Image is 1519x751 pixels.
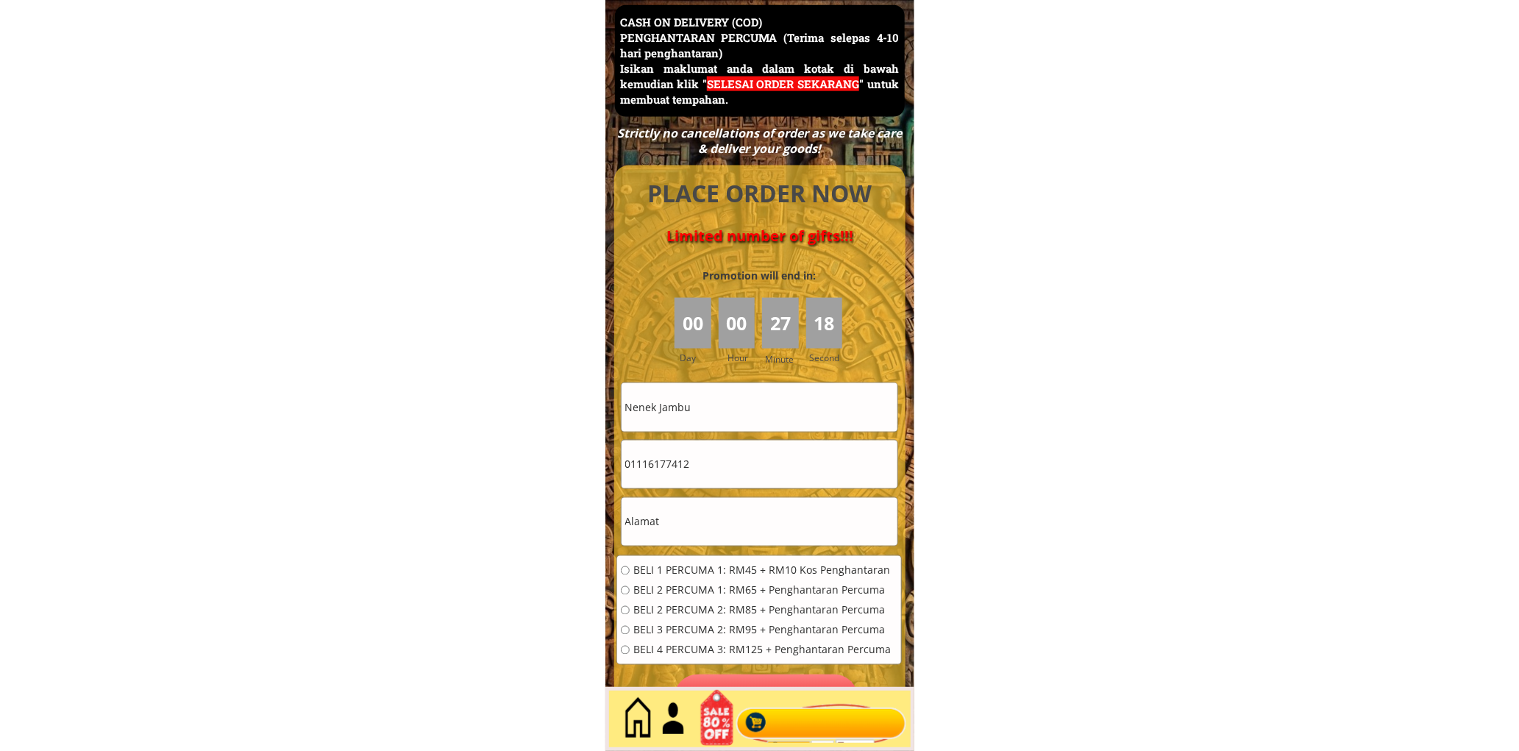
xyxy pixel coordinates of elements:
span: BELI 4 PERCUMA 3: RM125 + Penghantaran Percuma [633,645,891,655]
h3: Second [810,351,846,365]
span: BELI 1 PERCUMA 1: RM45 + RM10 Kos Penghantaran [633,566,891,576]
h3: Hour [728,351,758,365]
h4: Limited number of gifts!!! [631,227,889,245]
input: Telefon [622,441,897,488]
h4: PLACE ORDER NOW [631,177,889,210]
h3: Promotion will end in: [676,268,842,284]
h3: Minute [765,352,797,366]
h3: Day [680,351,716,365]
input: Nama [622,383,897,431]
input: Alamat [622,498,897,546]
span: SELESAI ORDER SEKARANG [707,76,859,91]
div: Strictly no cancellations of order as we take care & deliver your goods! [612,126,906,157]
span: BELI 2 PERCUMA 2: RM85 + Penghantaran Percuma [633,605,891,616]
span: BELI 2 PERCUMA 1: RM65 + Penghantaran Percuma [633,586,891,596]
p: Pesan sekarang [674,675,858,724]
span: BELI 3 PERCUMA 2: RM95 + Penghantaran Percuma [633,625,891,636]
h3: CASH ON DELIVERY (COD) PENGHANTARAN PERCUMA (Terima selepas 4-10 hari penghantaran) Isikan maklum... [620,15,899,107]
